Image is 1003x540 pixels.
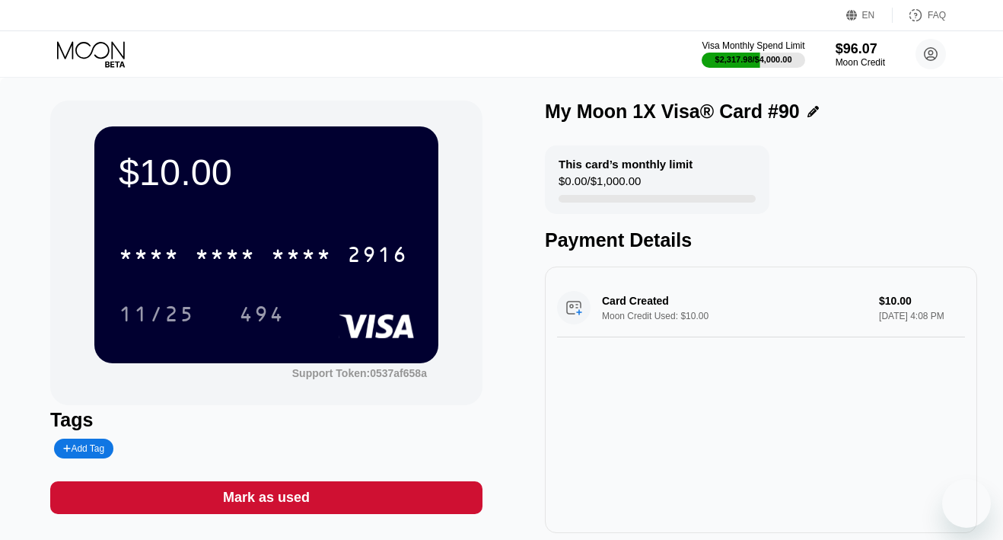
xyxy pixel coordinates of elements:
div: Visa Monthly Spend Limit [702,40,804,51]
div: EN [862,10,875,21]
div: Moon Credit [836,57,885,68]
div: Add Tag [54,439,113,459]
div: FAQ [928,10,946,21]
div: 2916 [347,244,408,269]
div: $2,317.98 / $4,000.00 [715,55,792,64]
div: My Moon 1X Visa® Card #90 [545,101,800,123]
div: Support Token: 0537af658a [292,367,427,379]
div: Mark as used [50,481,482,514]
div: This card’s monthly limit [559,158,693,171]
div: Support Token:0537af658a [292,367,427,379]
div: FAQ [893,8,946,23]
div: 11/25 [119,304,195,328]
div: Payment Details [545,229,977,251]
div: Add Tag [63,443,104,454]
div: 494 [228,295,296,333]
iframe: Кнопка запуска окна обмена сообщениями [942,479,991,528]
div: Visa Monthly Spend Limit$2,317.98/$4,000.00 [702,40,804,68]
div: EN [846,8,893,23]
div: 11/25 [107,295,206,333]
div: $96.07Moon Credit [836,41,885,68]
div: $96.07 [836,41,885,57]
div: Mark as used [223,489,310,506]
div: $10.00 [119,151,414,193]
div: Tags [50,409,482,431]
div: $0.00 / $1,000.00 [559,174,641,195]
div: 494 [239,304,285,328]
